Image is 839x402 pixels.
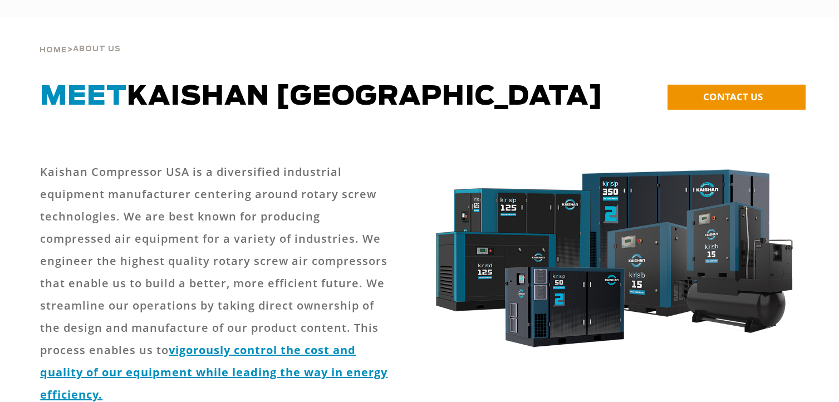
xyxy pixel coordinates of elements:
[40,47,67,54] span: Home
[40,342,387,402] a: vigorously control the cost and quality of our equipment while leading the way in energy efficiency.
[73,46,121,53] span: About Us
[426,161,799,362] img: krsb
[40,84,604,110] span: Kaishan [GEOGRAPHIC_DATA]
[40,84,127,110] span: Meet
[40,17,121,59] div: >
[703,90,763,103] span: CONTACT US
[668,85,806,110] a: CONTACT US
[40,45,67,55] a: Home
